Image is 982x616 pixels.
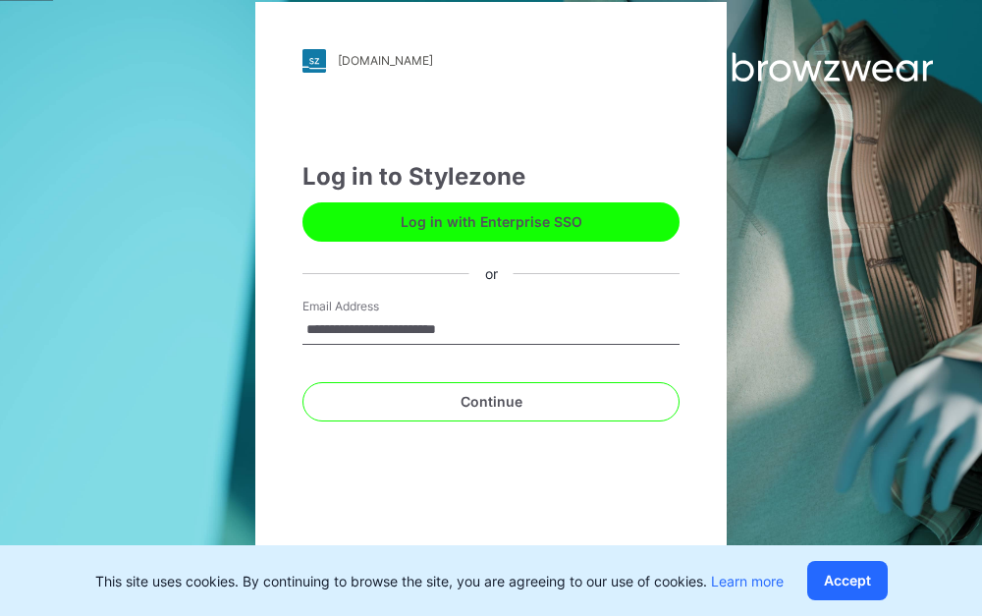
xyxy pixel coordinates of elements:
[687,49,933,84] img: browzwear-logo.e42bd6dac1945053ebaf764b6aa21510.svg
[338,53,433,68] div: [DOMAIN_NAME]
[302,202,680,242] button: Log in with Enterprise SSO
[95,571,784,591] p: This site uses cookies. By continuing to browse the site, you are agreeing to our use of cookies.
[302,49,680,73] a: [DOMAIN_NAME]
[302,382,680,421] button: Continue
[469,263,514,284] div: or
[711,573,784,589] a: Learn more
[302,298,440,315] label: Email Address
[302,49,326,73] img: stylezone-logo.562084cfcfab977791bfbf7441f1a819.svg
[807,561,888,600] button: Accept
[302,159,680,195] div: Log in to Stylezone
